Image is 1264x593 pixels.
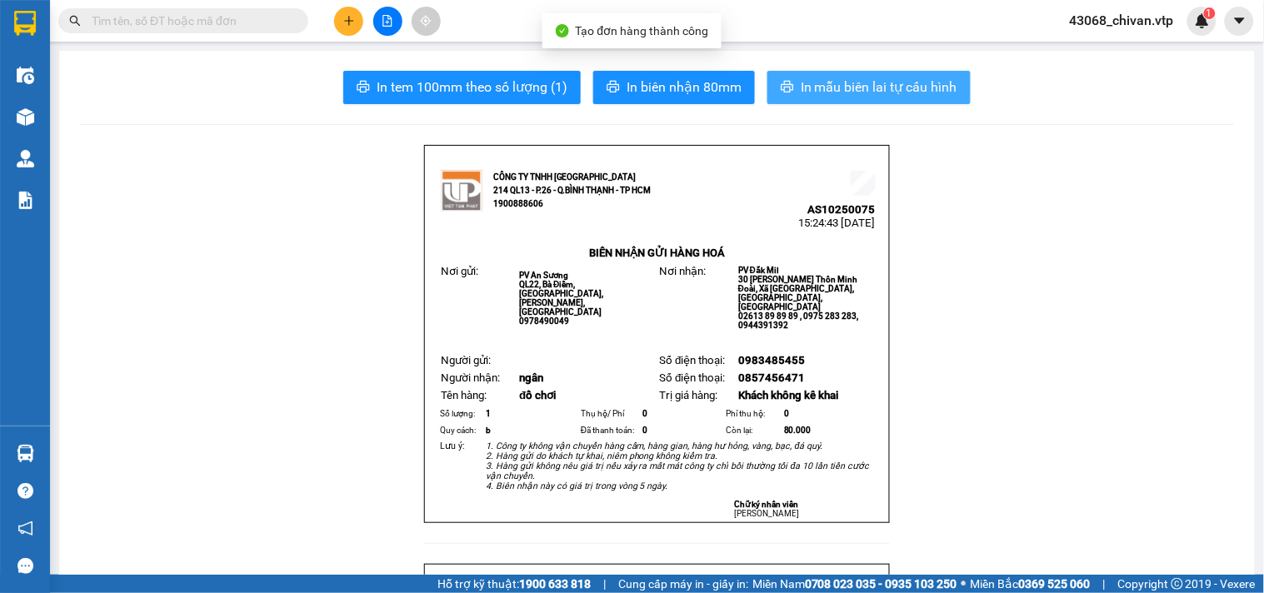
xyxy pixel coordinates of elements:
[603,575,606,593] span: |
[17,445,34,462] img: warehouse-icon
[659,265,706,277] span: Nơi nhận:
[618,575,748,593] span: Cung cấp máy in - giấy in:
[519,371,543,384] span: ngân
[767,71,971,104] button: printerIn mẫu biên lai tự cấu hình
[158,75,235,87] span: 15:11:17 [DATE]
[17,108,34,126] img: warehouse-icon
[17,116,34,140] span: Nơi gửi:
[519,271,568,280] span: PV An Sương
[734,509,799,518] span: [PERSON_NAME]
[334,7,363,36] button: plus
[723,406,782,422] td: Phí thu hộ:
[343,71,581,104] button: printerIn tem 100mm theo số lượng (1)
[627,77,742,97] span: In biên nhận 80mm
[441,389,487,401] span: Tên hàng:
[17,37,38,79] img: logo
[441,371,500,384] span: Người nhận:
[643,426,648,435] span: 0
[784,409,789,418] span: 0
[808,203,876,216] span: AS10250075
[1207,7,1212,19] span: 1
[578,406,641,422] td: Thụ hộ/ Phí
[17,558,33,574] span: message
[17,521,33,536] span: notification
[377,77,567,97] span: In tem 100mm theo số lượng (1)
[1019,577,1091,591] strong: 0369 525 060
[1225,7,1254,36] button: caret-down
[723,422,782,439] td: Còn lại:
[519,316,569,326] span: 0978490049
[556,24,569,37] span: check-circle
[441,170,482,212] img: logo
[738,311,858,330] span: 02613 89 89 89 , 0975 283 283, 0944391392
[738,354,805,366] span: 0983485455
[805,577,957,591] strong: 0708 023 035 - 0935 103 250
[357,80,370,96] span: printer
[17,67,34,84] img: warehouse-icon
[1195,13,1210,28] img: icon-new-feature
[437,422,483,439] td: Quy cách:
[382,15,393,27] span: file-add
[486,426,491,435] span: b
[57,100,193,112] strong: BIÊN NHẬN GỬI HÀNG HOÁ
[659,389,717,401] span: Trị giá hàng:
[412,7,441,36] button: aim
[167,117,232,135] span: PV [PERSON_NAME]
[738,389,838,401] span: Khách không kê khai
[784,426,812,435] span: 80.000
[781,80,794,96] span: printer
[738,371,805,384] span: 0857456471
[735,500,799,509] strong: Chữ ký nhân viên
[1057,10,1187,31] span: 43068_chivan.vtp
[1103,575,1106,593] span: |
[167,62,235,75] span: AS10250074
[441,265,478,277] span: Nơi gửi:
[420,15,432,27] span: aim
[69,15,81,27] span: search
[971,575,1091,593] span: Miền Bắc
[643,409,648,418] span: 0
[127,116,154,140] span: Nơi nhận:
[1172,578,1183,590] span: copyright
[440,441,465,451] span: Lưu ý:
[578,422,641,439] td: Đã thanh toán:
[493,172,652,208] strong: CÔNG TY TNHH [GEOGRAPHIC_DATA] 214 QL13 - P.26 - Q.BÌNH THẠNH - TP HCM 1900888606
[486,441,870,491] em: 1. Công ty không vận chuyển hàng cấm, hàng gian, hàng hư hỏng, vàng, bạc, đá quý. 2. Hàng gửi do ...
[373,7,402,36] button: file-add
[801,77,957,97] span: In mẫu biên lai tự cấu hình
[17,483,33,499] span: question-circle
[17,150,34,167] img: warehouse-icon
[519,577,591,591] strong: 1900 633 818
[437,575,591,593] span: Hỗ trợ kỹ thuật:
[589,247,725,259] strong: BIÊN NHẬN GỬI HÀNG HOÁ
[607,80,620,96] span: printer
[738,266,779,275] span: PV Đắk Mil
[659,354,725,366] span: Số điện thoại:
[1204,7,1216,19] sup: 1
[576,24,709,37] span: Tạo đơn hàng thành công
[43,27,135,89] strong: CÔNG TY TNHH [GEOGRAPHIC_DATA] 214 QL13 - P.26 - Q.BÌNH THẠNH - TP HCM 1900888606
[593,71,755,104] button: printerIn biên nhận 80mm
[519,389,556,401] span: đồ chơi
[17,192,34,209] img: solution-icon
[14,11,36,36] img: logo-vxr
[519,280,603,316] span: QL22, Bà Điểm, [GEOGRAPHIC_DATA], [PERSON_NAME], [GEOGRAPHIC_DATA]
[1232,13,1247,28] span: caret-down
[343,15,355,27] span: plus
[799,217,876,229] span: 15:24:43 [DATE]
[486,409,491,418] span: 1
[441,354,491,366] span: Người gửi:
[962,581,967,587] span: ⚪️
[738,275,857,311] span: 30 [PERSON_NAME] Thôn Minh Đoài, Xã [GEOGRAPHIC_DATA], [GEOGRAPHIC_DATA], [GEOGRAPHIC_DATA]
[437,406,483,422] td: Số lượng:
[659,371,725,384] span: Số điện thoại:
[92,12,288,30] input: Tìm tên, số ĐT hoặc mã đơn
[752,575,957,593] span: Miền Nam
